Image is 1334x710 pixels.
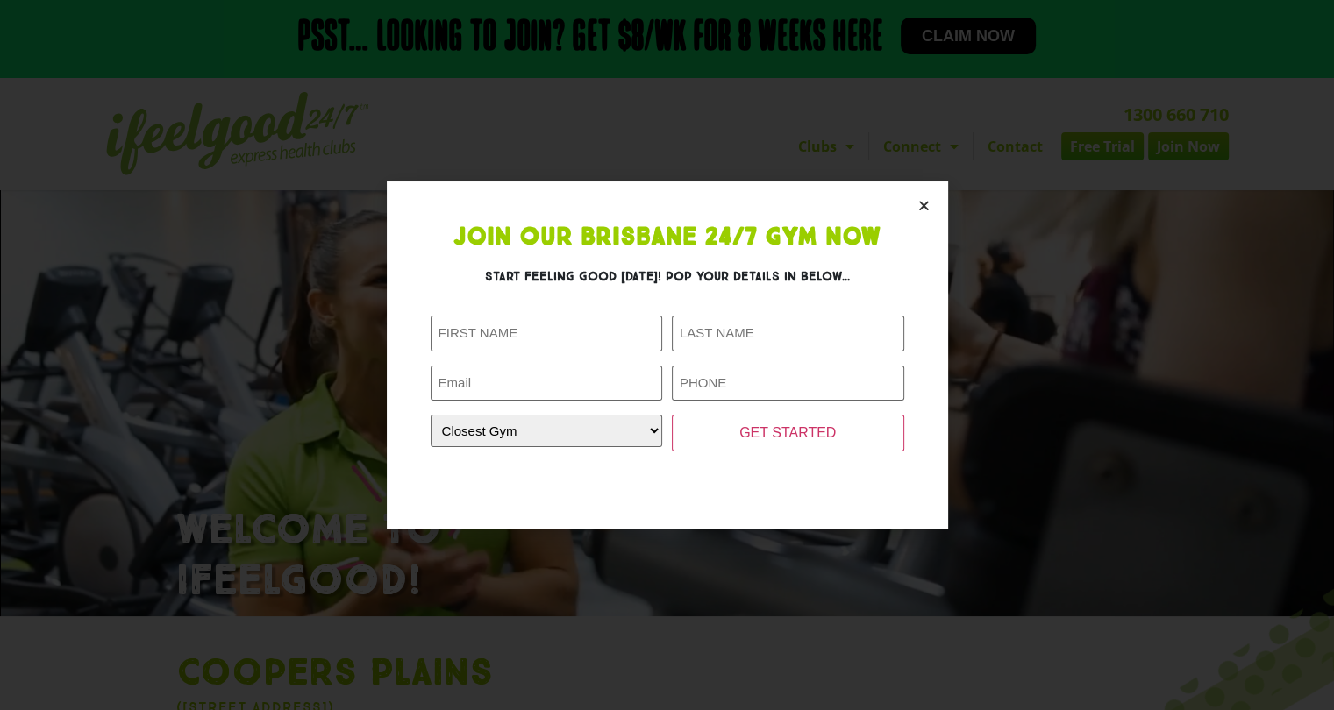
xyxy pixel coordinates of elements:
[431,366,663,401] input: Email
[431,267,904,286] h3: Start feeling good [DATE]! Pop your details in below...
[672,415,904,451] input: GET STARTED
[431,316,663,351] input: FIRST NAME
[672,316,904,351] input: LAST NAME
[917,199,931,212] a: Close
[431,225,904,250] h1: Join Our Brisbane 24/7 Gym Now
[672,366,904,401] input: PHONE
